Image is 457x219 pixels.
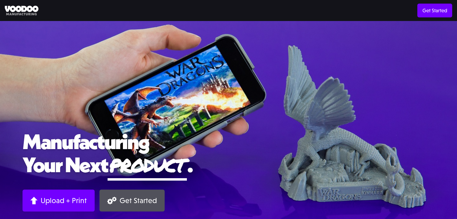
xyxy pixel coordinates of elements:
a: Get Started [99,190,165,211]
a: Get Started [417,4,452,17]
img: Arrow up [30,197,38,204]
a: Upload + Print [23,190,95,211]
img: Voodoo Manufacturing logo [5,6,38,16]
span: product [108,152,187,178]
h1: Manufacturing Your Next . [23,130,434,181]
div: Get Started [120,196,157,205]
img: Gears [107,197,117,204]
div: Upload + Print [41,196,87,205]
